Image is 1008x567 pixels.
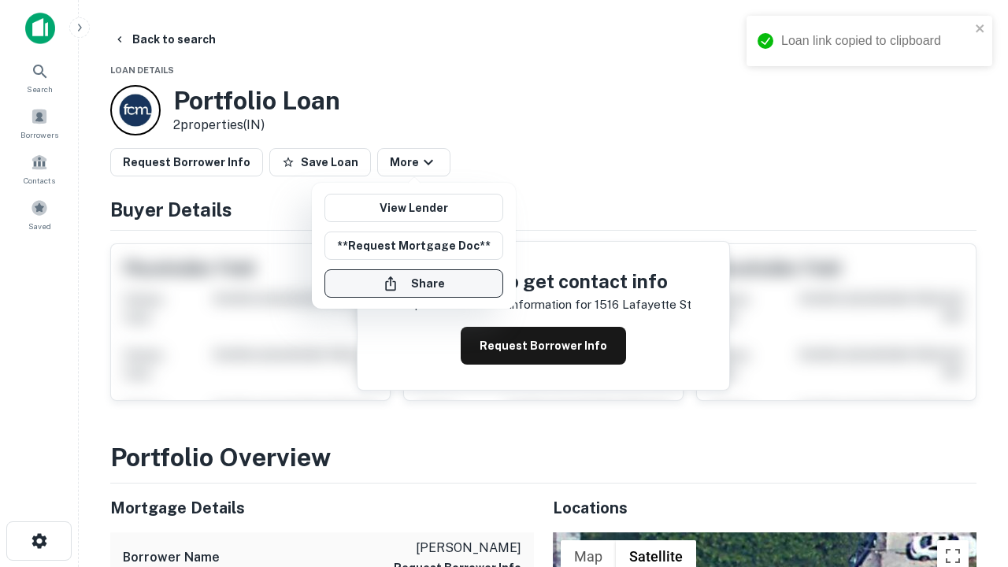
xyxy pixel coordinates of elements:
[975,22,986,37] button: close
[324,194,503,222] a: View Lender
[929,441,1008,517] iframe: Chat Widget
[324,269,503,298] button: Share
[324,232,503,260] button: **Request Mortgage Doc**
[781,31,970,50] div: Loan link copied to clipboard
